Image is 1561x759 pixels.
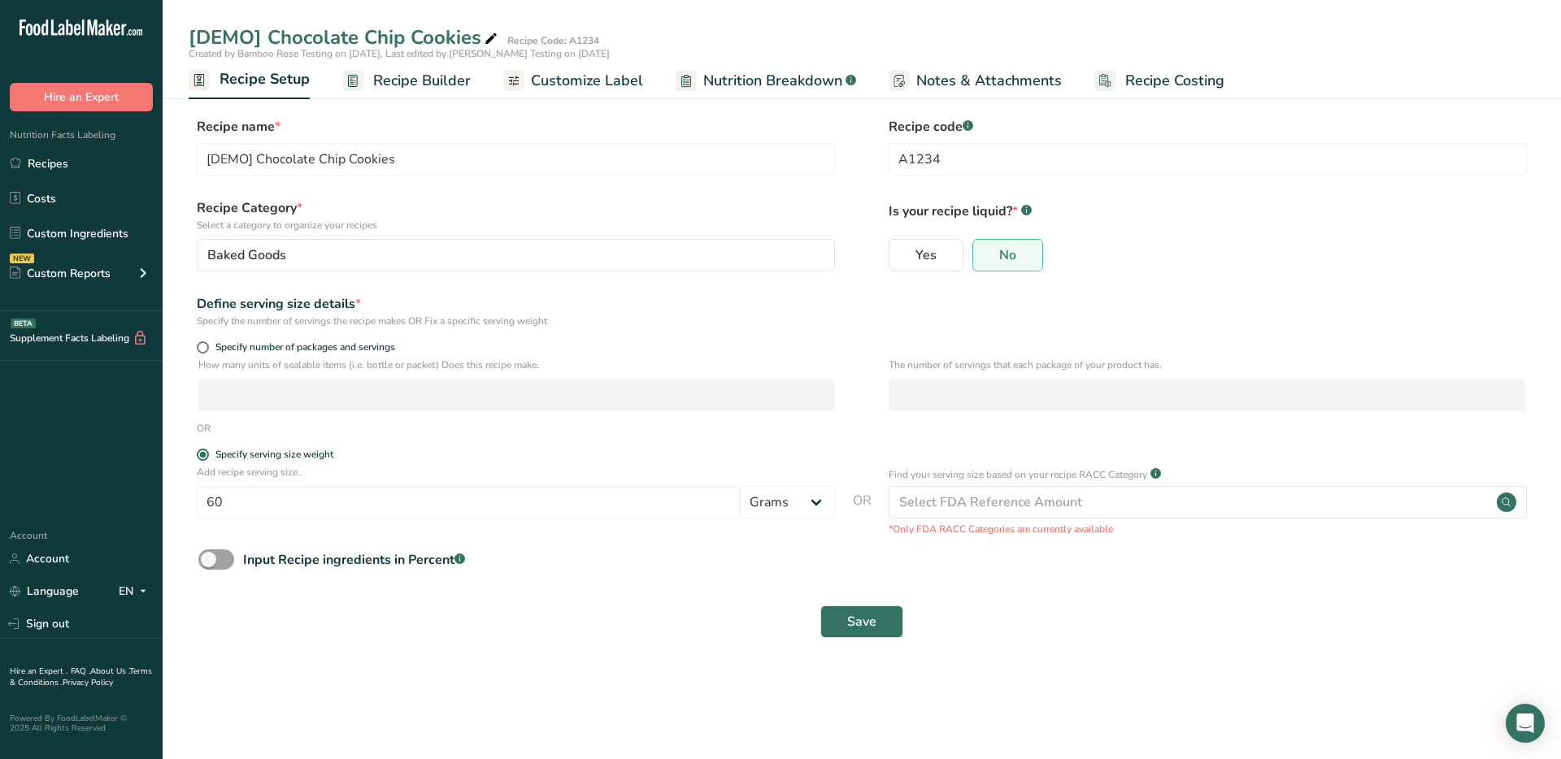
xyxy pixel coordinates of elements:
span: Created by Bamboo Rose Testing on [DATE], Last edited by [PERSON_NAME] Testing on [DATE] [189,47,610,60]
label: Recipe code [889,117,1527,137]
span: Specify number of packages and servings [209,341,395,353]
div: Define serving size details [197,294,835,314]
button: Baked Goods [197,239,835,271]
a: Language [10,577,79,605]
span: Recipe Setup [220,68,310,90]
span: OR [853,491,872,536]
input: Type your recipe name here [197,143,835,176]
div: Powered By FoodLabelMaker © 2025 All Rights Reserved [10,713,153,733]
span: Nutrition Breakdown [703,70,842,92]
div: BETA [11,319,36,328]
span: Save [847,612,876,631]
div: Recipe Code: A1234 [507,33,599,48]
span: Recipe Builder [373,70,471,92]
p: The number of servings that each package of your product has. [889,358,1525,372]
a: Terms & Conditions . [10,666,152,688]
div: EN [119,582,153,601]
div: Input Recipe ingredients in Percent [243,550,465,570]
a: Hire an Expert . [10,666,67,677]
p: Select a category to organize your recipes [197,218,835,232]
a: Recipe Builder [342,63,471,99]
input: Type your recipe code here [889,143,1527,176]
button: Save [820,605,903,638]
span: Notes & Attachments [916,70,1062,92]
span: Yes [915,247,937,263]
p: Is your recipe liquid? [889,198,1527,221]
span: Baked Goods [207,245,286,265]
p: *Only FDA RACC Categories are currently available [889,522,1527,536]
div: Open Intercom Messenger [1506,704,1545,743]
div: Specify the number of servings the recipe makes OR Fix a specific serving weight [197,314,835,328]
span: Customize Label [531,70,643,92]
label: Recipe Category [197,198,835,232]
div: Select FDA Reference Amount [899,492,1082,512]
div: OR [197,421,211,436]
a: Recipe Setup [189,61,310,100]
a: Recipe Costing [1094,63,1224,99]
div: [DEMO] Chocolate Chip Cookies [189,23,501,52]
a: Privacy Policy [63,677,113,688]
a: Nutrition Breakdown [676,63,856,99]
span: No [999,247,1016,263]
button: Hire an Expert [10,83,153,111]
p: How many units of sealable items (i.e. bottle or packet) Does this recipe make. [198,358,835,372]
span: Recipe Costing [1125,70,1224,92]
p: Find your serving size based on your recipe RACC Category [889,467,1147,482]
div: Custom Reports [10,265,111,282]
div: NEW [10,254,34,263]
a: Notes & Attachments [889,63,1062,99]
label: Recipe name [197,117,835,137]
input: Type your serving size here [197,486,740,518]
a: About Us . [90,666,129,677]
p: Add recipe serving size.. [197,465,835,479]
div: Specify serving size weight [215,449,333,461]
a: FAQ . [71,666,90,677]
a: Customize Label [503,63,643,99]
